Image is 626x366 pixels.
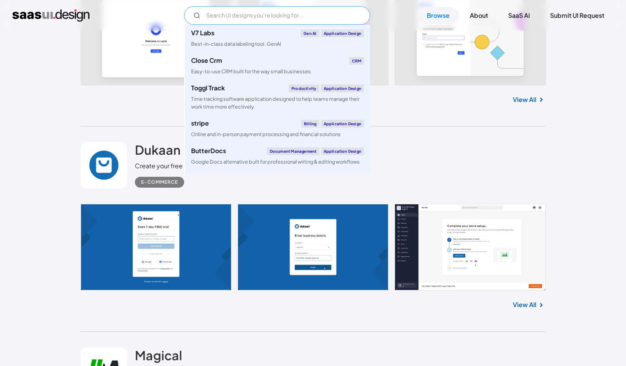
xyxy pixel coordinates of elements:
div: Application Design [321,85,364,92]
input: Search UI designs you're looking for... [184,6,370,25]
div: Create your free online store, and start selling online. [135,161,288,171]
div: Document Management [267,147,319,155]
div: Toggl Track [191,85,225,91]
div: Google Docs alternative built for professional writing & editing workflows [191,158,360,166]
div: Productivity [289,85,319,92]
a: About [460,7,497,24]
h2: Dukaan [135,142,181,157]
a: ButterDocsDocument ManagementApplication DesignGoogle Docs alternative built for professional wri... [185,143,370,170]
a: V7 LabsGen AIApplication DesignBest-in-class data labeling tool. GenAI [185,25,370,52]
div: Application Design [321,29,364,37]
div: Best-in-class data labeling tool. GenAI [191,40,281,48]
div: E-commerce [141,178,178,187]
div: Online and in-person payment processing and financial solutions [191,131,341,138]
div: Application Design [321,147,364,155]
a: Submit UI Request [541,7,614,24]
div: CRM [349,57,364,65]
div: V7 Labs [191,30,214,36]
a: Dukaan [135,142,181,161]
a: stripeBillingApplication DesignOnline and in-person payment processing and financial solutions [185,115,370,143]
a: home [12,9,90,22]
div: ButterDocs [191,148,226,154]
a: klaviyoEmail MarketingApplication DesignCreate personalised customer experiences across email, SM... [185,170,370,205]
div: Easy-to-use CRM built for the way small businesses [191,68,311,75]
a: Close CrmCRMEasy-to-use CRM built for the way small businesses [185,52,370,80]
div: Time tracking software application designed to help teams manage their work time more effectively. [191,95,364,110]
div: Billing [301,120,319,128]
h2: Magical [135,347,182,363]
a: Toggl TrackProductivityApplication DesignTime tracking software application designed to help team... [185,80,370,115]
form: Email Form [184,6,370,25]
a: SaaS Ai [499,7,539,24]
div: Gen AI [301,29,319,37]
a: View All [513,95,536,104]
a: View All [513,300,536,309]
a: Browse [417,7,459,24]
div: Application Design [321,120,364,128]
div: Close Crm [191,57,222,64]
div: stripe [191,120,209,126]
